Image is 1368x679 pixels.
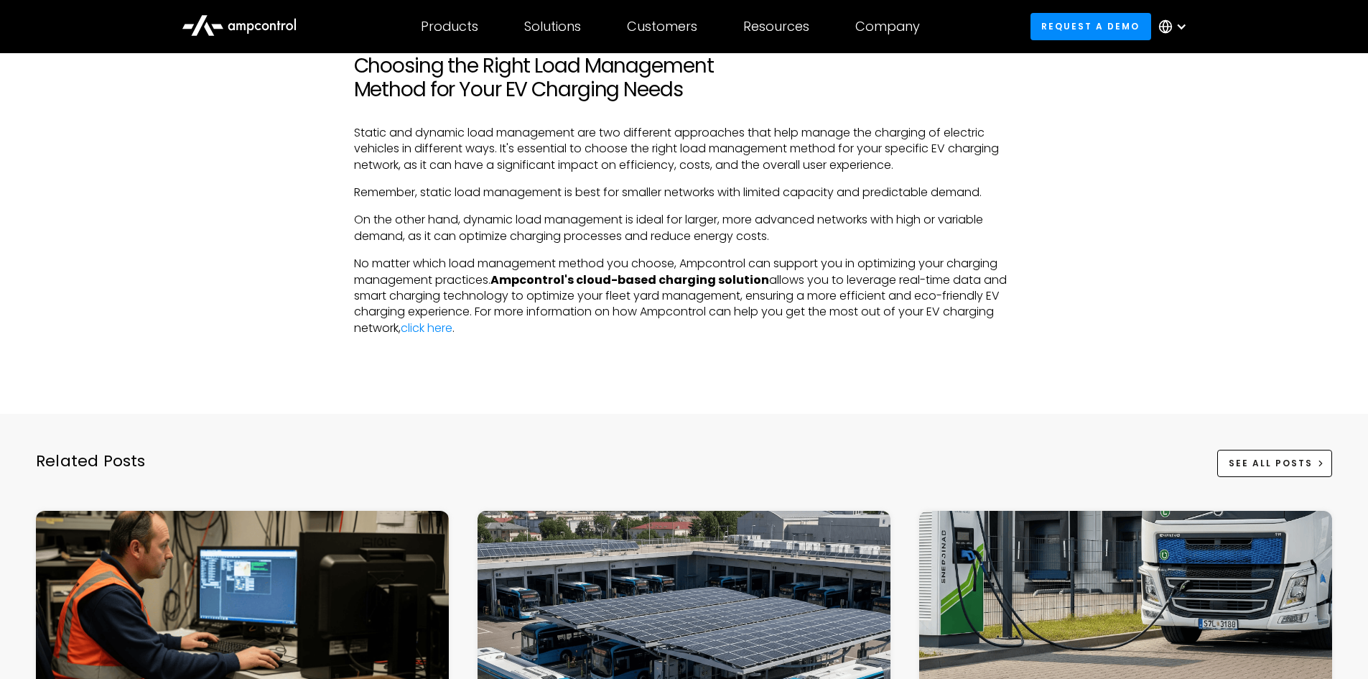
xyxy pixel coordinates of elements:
p: Static and dynamic load management are two different approaches that help manage the charging of ... [354,125,1015,173]
a: click here [401,320,452,336]
a: Request a demo [1030,13,1151,40]
div: Resources [743,19,809,34]
p: Remember, static load management is best for smaller networks with limited capacity and predictab... [354,185,1015,200]
div: Solutions [524,19,581,34]
div: Products [421,19,478,34]
strong: Ampcontrol's cloud-based charging solution [490,272,769,288]
p: On the other hand, dynamic load management is ideal for larger, more advanced networks with high ... [354,212,1015,244]
div: Company [855,19,920,34]
div: See All Posts [1229,457,1313,470]
p: No matter which load management method you choose, Ampcontrol can support you in optimizing your ... [354,256,1015,336]
div: Customers [627,19,697,34]
a: See All Posts [1217,450,1332,476]
div: Related Posts [36,451,146,494]
h2: Choosing the Right Load Management Method for Your EV Charging Needs [354,54,1015,102]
